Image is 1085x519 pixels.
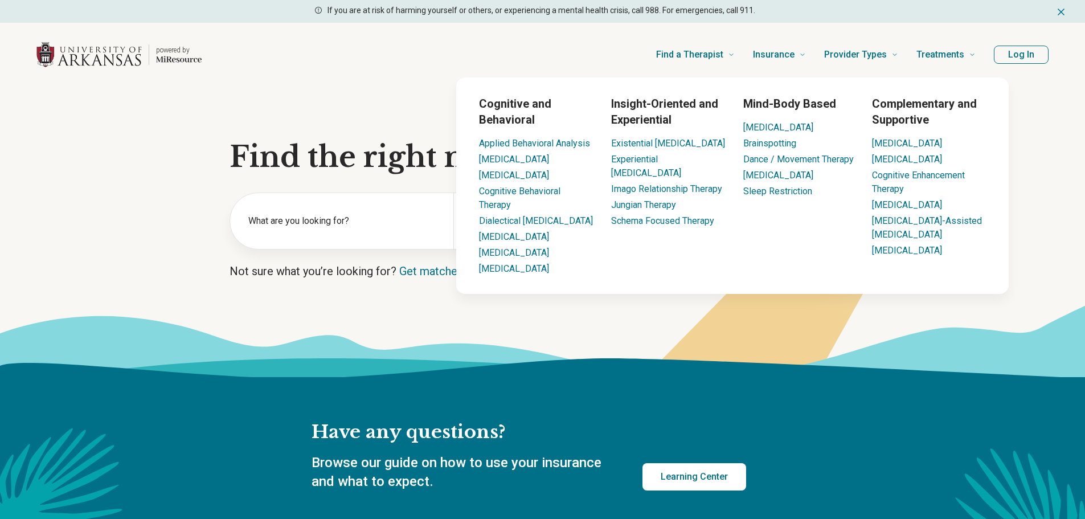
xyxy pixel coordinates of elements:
a: Cognitive Behavioral Therapy [479,186,560,210]
h3: Mind-Body Based [743,96,854,112]
span: Insurance [753,47,795,63]
a: [MEDICAL_DATA] [872,199,942,210]
a: Dance / Movement Therapy [743,154,854,165]
a: [MEDICAL_DATA] [479,247,549,258]
a: [MEDICAL_DATA]-Assisted [MEDICAL_DATA] [872,215,982,240]
a: Existential [MEDICAL_DATA] [611,138,725,149]
a: Experiential [MEDICAL_DATA] [611,154,681,178]
button: Log In [994,46,1049,64]
a: [MEDICAL_DATA] [479,263,549,274]
p: Browse our guide on how to use your insurance and what to expect. [312,453,615,492]
a: [MEDICAL_DATA] [479,231,549,242]
a: [MEDICAL_DATA] [743,170,813,181]
a: Insurance [753,32,806,77]
a: Find a Therapist [656,32,735,77]
p: powered by [156,46,202,55]
span: Provider Types [824,47,887,63]
a: Schema Focused Therapy [611,215,714,226]
a: [MEDICAL_DATA] [743,122,813,133]
h3: Complementary and Supportive [872,96,986,128]
p: If you are at risk of harming yourself or others, or experiencing a mental health crisis, call 98... [327,5,755,17]
span: Treatments [916,47,964,63]
a: Dialectical [MEDICAL_DATA] [479,215,593,226]
a: [MEDICAL_DATA] [872,154,942,165]
button: Dismiss [1055,5,1067,18]
a: [MEDICAL_DATA] [872,245,942,256]
a: Brainspotting [743,138,796,149]
a: Cognitive Enhancement Therapy [872,170,965,194]
a: [MEDICAL_DATA] [479,154,549,165]
a: Sleep Restriction [743,186,812,197]
a: Home page [36,36,202,73]
h2: Have any questions? [312,420,746,444]
label: What are you looking for? [248,214,440,228]
a: [MEDICAL_DATA] [479,170,549,181]
a: Imago Relationship Therapy [611,183,722,194]
h3: Insight-Oriented and Experiential [611,96,725,128]
span: Find a Therapist [656,47,723,63]
a: Jungian Therapy [611,199,676,210]
a: Treatments [916,32,976,77]
p: Not sure what you’re looking for? [230,263,856,279]
div: Treatments [388,77,1077,294]
a: Learning Center [642,463,746,491]
a: Applied Behavioral Analysis [479,138,590,149]
h1: Find the right mental health care for you [230,140,856,174]
a: [MEDICAL_DATA] [872,138,942,149]
h3: Cognitive and Behavioral [479,96,593,128]
a: Provider Types [824,32,898,77]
